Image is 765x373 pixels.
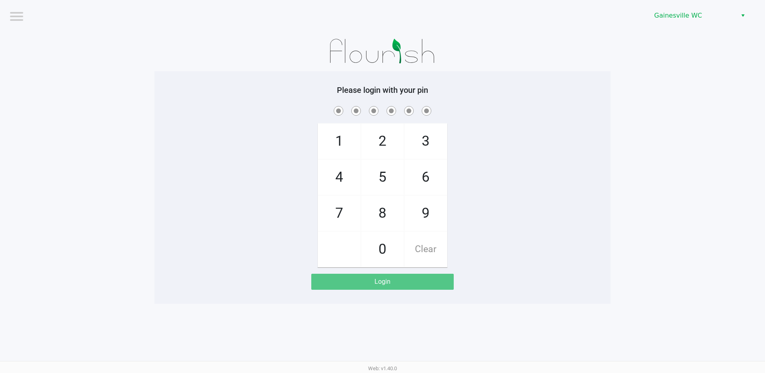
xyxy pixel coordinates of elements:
span: 3 [405,124,447,159]
span: 1 [318,124,360,159]
span: 5 [361,160,404,195]
span: 9 [405,196,447,231]
span: 7 [318,196,360,231]
span: 0 [361,232,404,267]
span: 4 [318,160,360,195]
h5: Please login with your pin [160,85,605,95]
button: Select [737,8,749,23]
span: Web: v1.40.0 [368,365,397,371]
span: 6 [405,160,447,195]
span: Clear [405,232,447,267]
span: 2 [361,124,404,159]
span: Gainesville WC [654,11,732,20]
span: 8 [361,196,404,231]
